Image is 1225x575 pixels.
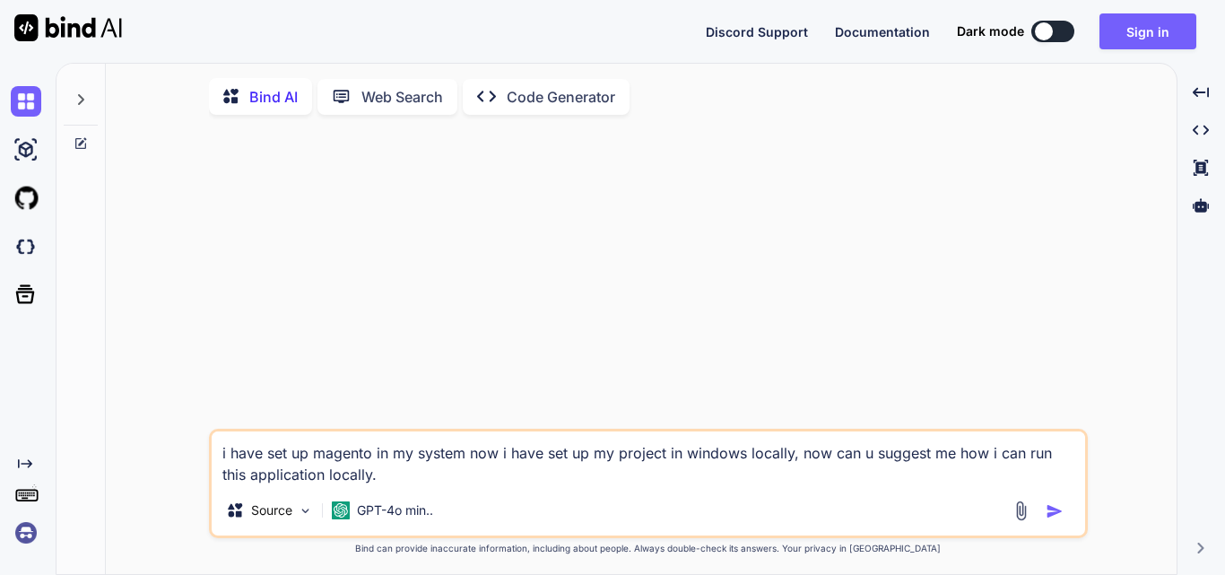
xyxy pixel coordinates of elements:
p: Bind AI [249,86,298,108]
button: Discord Support [706,22,808,41]
p: Bind can provide inaccurate information, including about people. Always double-check its answers.... [209,542,1088,555]
span: Dark mode [957,22,1024,40]
img: icon [1046,502,1064,520]
img: darkCloudIdeIcon [11,231,41,262]
button: Sign in [1099,13,1196,49]
img: Bind AI [14,14,122,41]
img: attachment [1011,501,1031,521]
img: chat [11,86,41,117]
img: githubLight [11,183,41,213]
p: GPT-4o min.. [357,501,433,519]
img: Pick Models [298,503,313,518]
img: GPT-4o mini [332,501,350,519]
span: Documentation [835,24,930,39]
p: Source [251,501,292,519]
img: ai-studio [11,135,41,165]
button: Documentation [835,22,930,41]
span: Discord Support [706,24,808,39]
p: Code Generator [507,86,615,108]
img: signin [11,518,41,548]
p: Web Search [361,86,443,108]
textarea: i have set up magento in my system now i have set up my project in windows locally, now can u sug... [212,431,1085,485]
